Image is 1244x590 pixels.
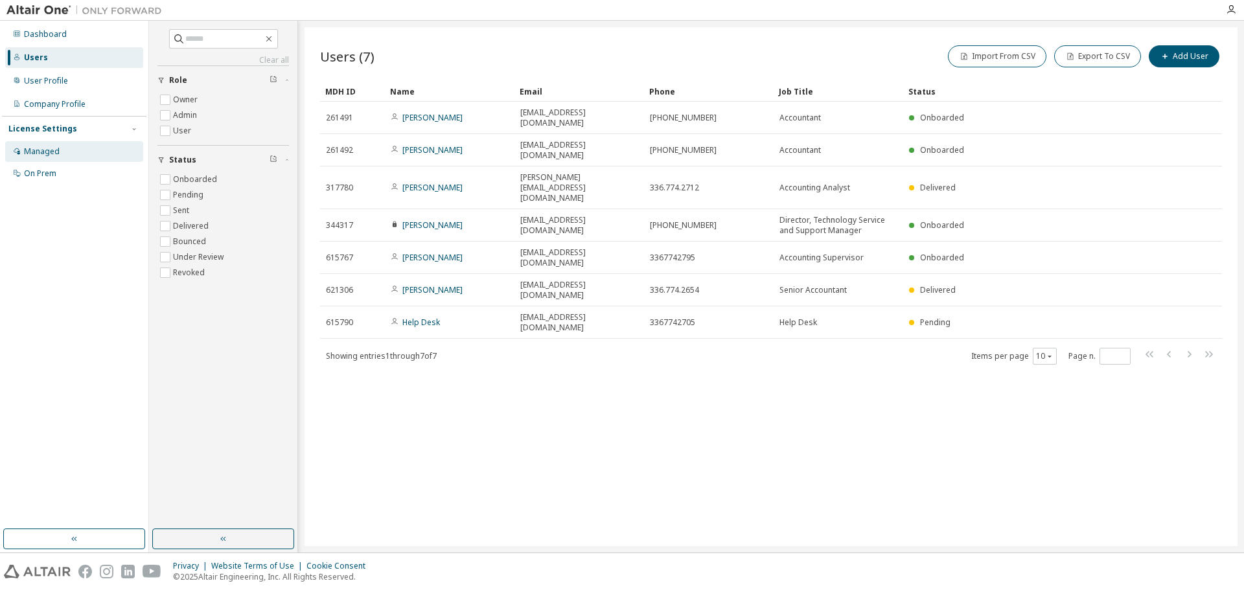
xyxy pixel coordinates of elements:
[1036,351,1054,361] button: 10
[4,565,71,578] img: altair_logo.svg
[173,561,211,571] div: Privacy
[779,81,898,102] div: Job Title
[173,265,207,280] label: Revoked
[211,561,306,571] div: Website Terms of Use
[520,81,639,102] div: Email
[520,140,638,161] span: [EMAIL_ADDRESS][DOMAIN_NAME]
[520,280,638,301] span: [EMAIL_ADDRESS][DOMAIN_NAME]
[779,145,821,155] span: Accountant
[270,155,277,165] span: Clear filter
[173,123,194,139] label: User
[325,81,380,102] div: MDH ID
[908,81,1155,102] div: Status
[100,565,113,578] img: instagram.svg
[1068,348,1131,365] span: Page n.
[650,317,695,328] span: 3367742705
[24,168,56,179] div: On Prem
[779,285,847,295] span: Senior Accountant
[326,317,353,328] span: 615790
[1149,45,1219,67] button: Add User
[650,183,699,193] span: 336.774.2712
[8,124,77,134] div: License Settings
[920,112,964,123] span: Onboarded
[520,108,638,128] span: [EMAIL_ADDRESS][DOMAIN_NAME]
[650,285,699,295] span: 336.774.2654
[402,220,463,231] a: [PERSON_NAME]
[24,76,68,86] div: User Profile
[173,571,373,582] p: © 2025 Altair Engineering, Inc. All Rights Reserved.
[173,187,206,203] label: Pending
[326,285,353,295] span: 621306
[520,215,638,236] span: [EMAIL_ADDRESS][DOMAIN_NAME]
[173,249,226,265] label: Under Review
[24,29,67,40] div: Dashboard
[173,172,220,187] label: Onboarded
[24,52,48,63] div: Users
[270,75,277,85] span: Clear filter
[650,145,717,155] span: [PHONE_NUMBER]
[157,146,289,174] button: Status
[1054,45,1141,67] button: Export To CSV
[402,252,463,263] a: [PERSON_NAME]
[402,112,463,123] a: [PERSON_NAME]
[169,75,187,85] span: Role
[24,146,60,157] div: Managed
[948,45,1046,67] button: Import From CSV
[169,155,196,165] span: Status
[920,252,964,263] span: Onboarded
[520,247,638,268] span: [EMAIL_ADDRESS][DOMAIN_NAME]
[143,565,161,578] img: youtube.svg
[326,113,353,123] span: 261491
[173,92,200,108] label: Owner
[650,253,695,263] span: 3367742795
[24,99,86,109] div: Company Profile
[779,253,864,263] span: Accounting Supervisor
[121,565,135,578] img: linkedin.svg
[306,561,373,571] div: Cookie Consent
[971,348,1057,365] span: Items per page
[390,81,509,102] div: Name
[173,234,209,249] label: Bounced
[326,220,353,231] span: 344317
[779,215,897,236] span: Director, Technology Service and Support Manager
[326,145,353,155] span: 261492
[173,203,192,218] label: Sent
[920,317,950,328] span: Pending
[779,317,817,328] span: Help Desk
[326,183,353,193] span: 317780
[649,81,768,102] div: Phone
[326,350,437,361] span: Showing entries 1 through 7 of 7
[157,55,289,65] a: Clear all
[402,317,440,328] a: Help Desk
[173,218,211,234] label: Delivered
[650,220,717,231] span: [PHONE_NUMBER]
[920,144,964,155] span: Onboarded
[402,144,463,155] a: [PERSON_NAME]
[520,172,638,203] span: [PERSON_NAME][EMAIL_ADDRESS][DOMAIN_NAME]
[157,66,289,95] button: Role
[6,4,168,17] img: Altair One
[78,565,92,578] img: facebook.svg
[326,253,353,263] span: 615767
[779,113,821,123] span: Accountant
[650,113,717,123] span: [PHONE_NUMBER]
[920,182,956,193] span: Delivered
[402,182,463,193] a: [PERSON_NAME]
[320,47,374,65] span: Users (7)
[920,220,964,231] span: Onboarded
[520,312,638,333] span: [EMAIL_ADDRESS][DOMAIN_NAME]
[920,284,956,295] span: Delivered
[779,183,850,193] span: Accounting Analyst
[402,284,463,295] a: [PERSON_NAME]
[173,108,200,123] label: Admin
